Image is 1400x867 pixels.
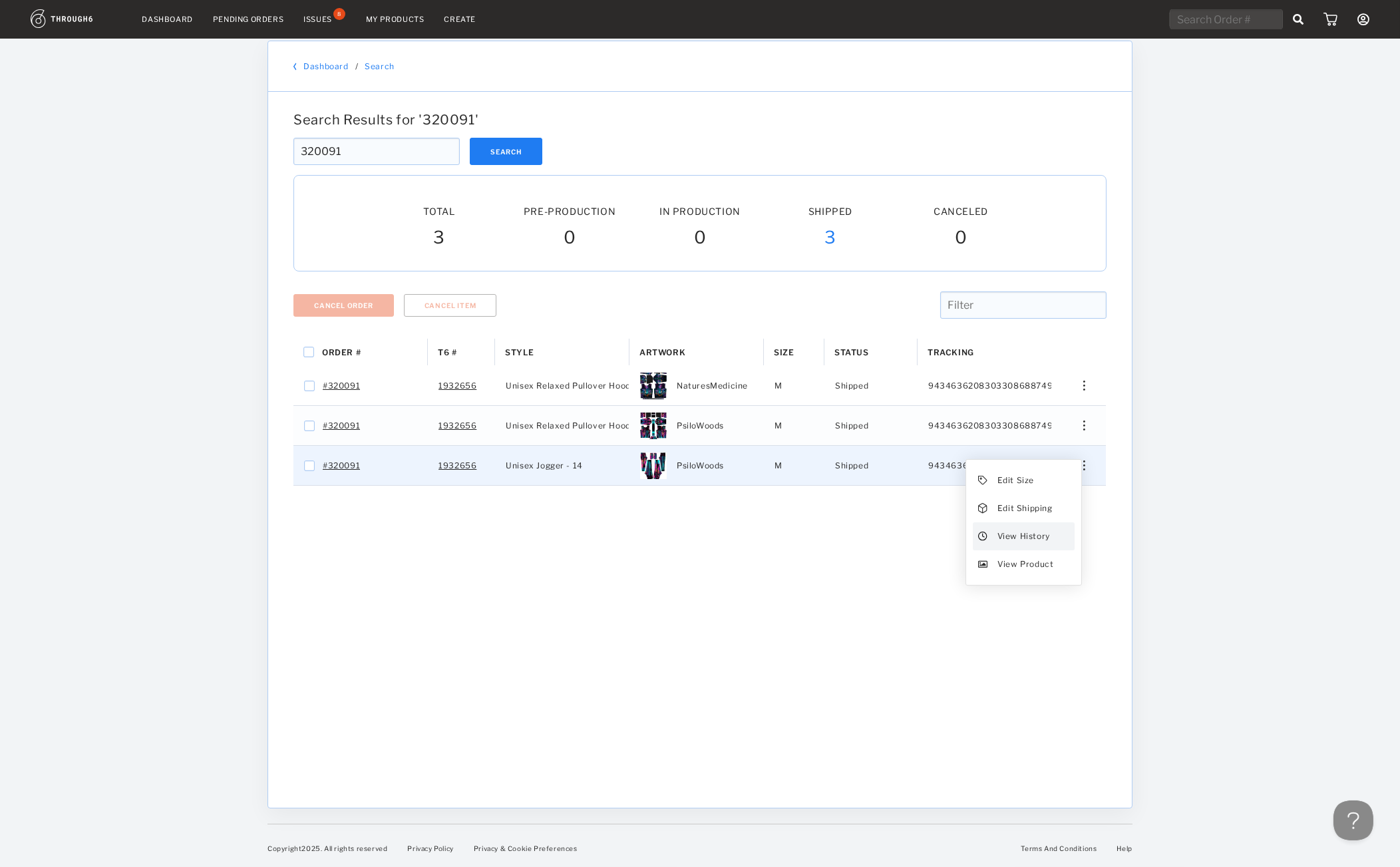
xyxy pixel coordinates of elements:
[640,413,667,439] img: 87b18019-d9b3-46c2-8389-408c1f8e096d-XS.jpg
[438,417,476,434] a: 1932656
[1170,9,1283,29] input: Search Order #
[997,500,1053,517] span: Edit Shipping
[31,9,122,28] img: logo.1c10ca64.svg
[293,138,460,165] input: Search Order #
[438,457,476,474] a: 1932656
[764,366,824,405] div: M
[934,206,988,217] span: Canceled
[323,417,360,434] a: #320091
[142,15,193,24] a: Dashboard
[1083,381,1085,391] img: meatball_vertical.0c7b41df.svg
[639,347,685,357] span: Artwork
[1083,421,1085,431] img: meatball_vertical.0c7b41df.svg
[677,457,724,474] span: PsiloWoods
[293,63,297,71] img: back_bracket.f28aa67b.svg
[978,476,987,485] img: icon_edititem.c998d06a.svg
[505,347,534,357] span: Style
[407,844,453,852] a: Privacy Policy
[824,227,836,251] span: 3
[835,457,868,474] span: Shipped
[355,61,359,71] div: /
[928,417,1053,434] span: 9434636208303308688749
[293,406,1106,446] div: Press SPACE to select this row.
[470,138,542,165] button: Search
[1083,460,1085,470] img: meatball_vertical.0c7b41df.svg
[640,452,667,479] img: 030816cb-a683-44c0-9067-bba77a961c5c-4XL.jpg
[213,15,283,24] a: Pending Orders
[978,503,987,514] img: icon_edit_shipping.c166e1d9.svg
[293,446,1106,486] div: Press SPACE to select this row.
[438,377,476,395] a: 1932656
[425,301,476,309] span: Cancel Item
[694,227,707,251] span: 0
[564,227,576,251] span: 0
[404,294,497,317] button: Cancel Item
[444,15,476,24] a: Create
[365,61,395,71] a: Search
[997,472,1034,489] span: Edit Size
[1323,13,1337,26] img: icon_cart.dab5cea1.svg
[323,377,360,395] a: #320091
[303,15,332,24] div: Issues
[322,347,361,357] span: Order #
[677,417,724,434] span: PsiloWoods
[267,844,387,852] span: Copyright 2025 . All rights reserved
[1021,844,1097,852] a: Terms And Conditions
[303,13,346,25] a: Issues8
[524,206,615,217] span: Pre-Production
[366,15,425,24] a: My Products
[677,377,748,395] span: NaturesMedicine
[955,227,967,251] span: 0
[764,446,824,485] div: M
[928,377,1053,395] span: 9434636208303308688749
[474,844,578,852] a: Privacy & Cookie Preferences
[293,366,1106,406] div: Press SPACE to select this row.
[314,301,373,309] span: Cancel Order
[940,291,1107,319] input: Filter
[424,206,455,217] span: Total
[506,457,583,474] span: Unisex Jogger - 14
[640,373,667,399] img: 098e3dbc-12df-4a4f-8a94-f9b3d9dfd1be-3XL.jpg
[433,227,445,251] span: 3
[1333,800,1373,840] iframe: Toggle Customer Support
[1117,844,1133,852] a: Help
[764,406,824,445] div: M
[293,294,394,317] button: Cancel Order
[506,377,663,395] span: Unisex Relaxed Pullover Hoodie - 130
[834,347,869,357] span: Status
[333,8,345,20] div: 8
[506,417,663,434] span: Unisex Relaxed Pullover Hoodie - 130
[659,206,741,217] span: In Production
[808,206,852,217] span: Shipped
[835,377,868,395] span: Shipped
[774,347,794,357] span: Size
[293,112,478,128] span: Search Results for ' 320091 '
[438,347,456,357] span: T6 #
[928,457,1053,474] span: 9434636208303308688749
[928,347,974,357] span: Tracking
[978,532,987,541] img: icon_view_history.9f02cf25.svg
[997,528,1050,545] span: View History
[997,556,1053,573] span: View Product
[323,457,360,474] a: #320091
[303,61,348,71] a: Dashboard
[835,417,868,434] span: Shipped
